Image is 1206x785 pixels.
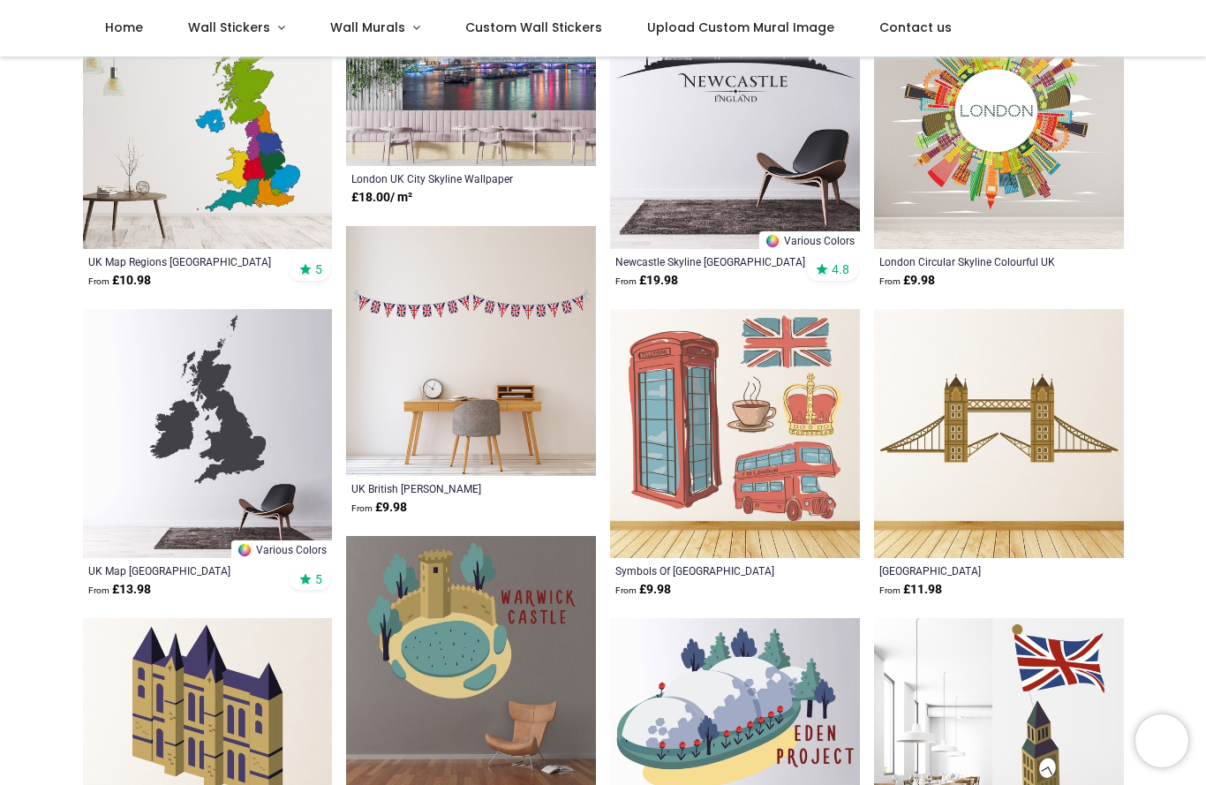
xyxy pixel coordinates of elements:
[351,171,543,185] a: London UK City Skyline Wallpaper
[88,563,280,577] a: UK Map [GEOGRAPHIC_DATA]
[315,571,322,587] span: 5
[351,499,407,517] strong: £ 9.98
[615,585,637,595] span: From
[610,309,860,559] img: Symbols Of Britain UK Wall Sticker
[351,481,543,495] a: UK British [PERSON_NAME]
[88,276,109,286] span: From
[465,19,602,36] span: Custom Wall Stickers
[88,254,280,268] a: UK Map Regions [GEOGRAPHIC_DATA]
[615,276,637,286] span: From
[1135,714,1188,767] iframe: Brevo live chat
[879,276,901,286] span: From
[330,19,405,36] span: Wall Murals
[231,540,332,558] a: Various Colors
[874,309,1124,559] img: London Tower Bridge UK Landmark Wall Sticker
[879,563,1071,577] a: [GEOGRAPHIC_DATA] [GEOGRAPHIC_DATA] Landmark
[237,542,253,558] img: Color Wheel
[351,503,373,513] span: From
[759,231,860,249] a: Various Colors
[879,581,942,599] strong: £ 11.98
[88,272,151,290] strong: £ 10.98
[879,272,935,290] strong: £ 9.98
[879,254,1071,268] a: London Circular Skyline Colourful UK City
[765,233,780,249] img: Color Wheel
[188,19,270,36] span: Wall Stickers
[105,19,143,36] span: Home
[647,19,834,36] span: Upload Custom Mural Image
[615,272,678,290] strong: £ 19.98
[879,585,901,595] span: From
[83,309,333,559] img: UK Map United Kingdom Wall Sticker
[88,581,151,599] strong: £ 13.98
[879,19,952,36] span: Contact us
[346,226,596,476] img: UK British Bunting Wall Sticker
[315,261,322,277] span: 5
[832,261,849,277] span: 4.8
[615,563,807,577] a: Symbols Of [GEOGRAPHIC_DATA]
[615,581,671,599] strong: £ 9.98
[351,189,412,207] strong: £ 18.00 / m²
[615,254,807,268] a: Newcastle Skyline [GEOGRAPHIC_DATA]
[88,585,109,595] span: From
